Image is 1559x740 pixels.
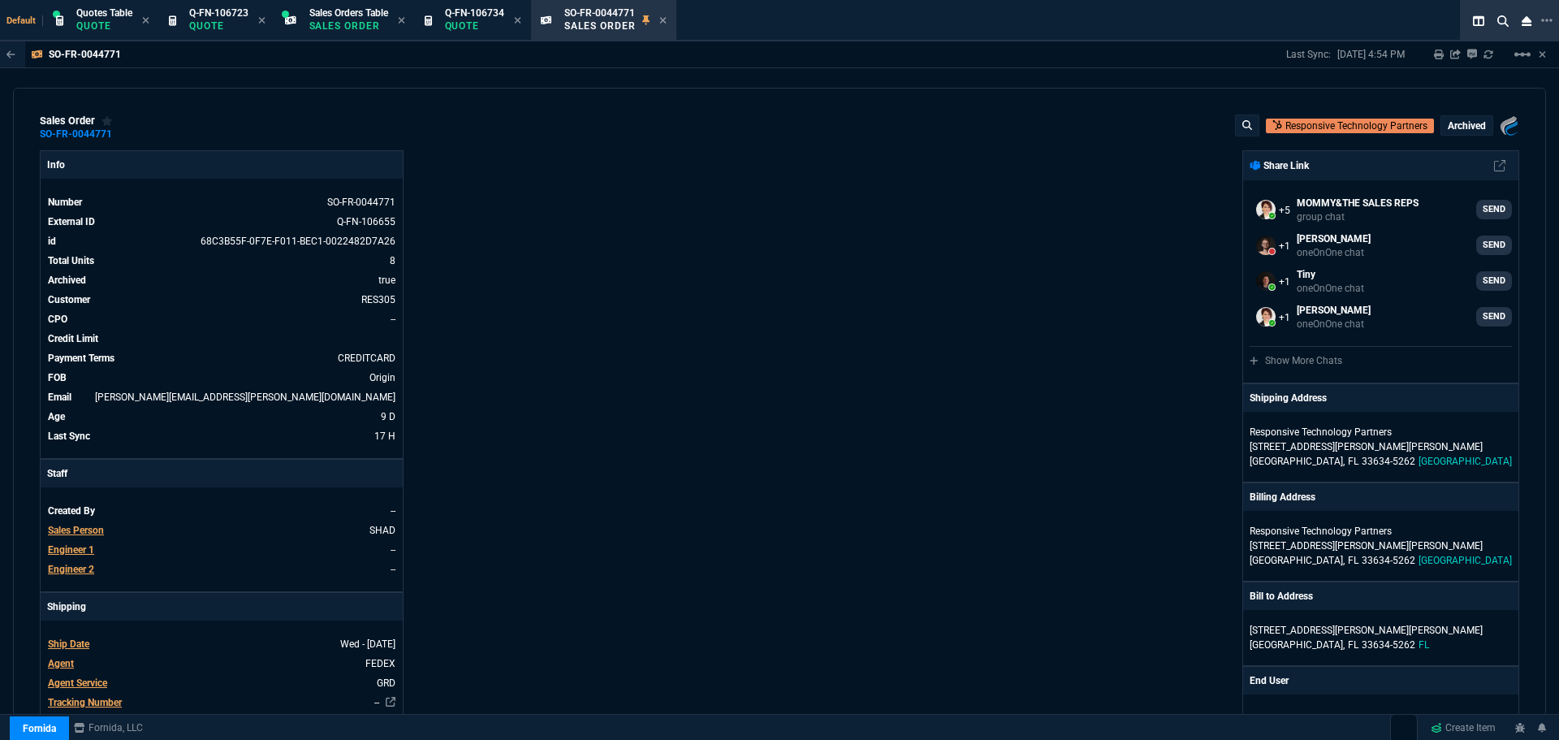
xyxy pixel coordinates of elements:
[258,15,266,28] nx-icon: Close Tab
[361,294,395,305] a: RES305
[1419,639,1429,651] span: FL
[101,115,113,128] div: Add to Watchlist
[1491,11,1515,31] nx-icon: Search
[47,292,396,308] tr: undefined
[1266,119,1434,133] a: Open Customer in hubSpot
[47,194,396,210] tr: See Marketplace Order
[48,392,71,403] span: Email
[47,253,396,269] tr: undefined
[1297,196,1419,210] p: MOMMY&THE SALES REPS
[48,275,86,286] span: Archived
[47,214,396,230] tr: See Marketplace Order
[48,255,94,266] span: Total Units
[1261,709,1266,721] span: --
[47,311,396,327] tr: undefined
[48,411,65,422] span: Age
[1250,265,1512,297] a: ryan.neptune@fornida.com,seti.shadab@fornida.com
[1250,301,1512,333] a: seti.shadab@fornida.com,larry.avila@fornida.com
[48,505,95,517] span: Created By
[6,49,15,60] nx-icon: Back to Table
[1362,555,1415,566] span: 33634-5262
[1250,623,1512,638] p: [STREET_ADDRESS][PERSON_NAME][PERSON_NAME]
[47,389,396,405] tr: jose.remon@responsivetechnologypartners.com
[1297,210,1419,223] p: group chat
[391,564,395,575] span: --
[1250,589,1313,604] p: Bill to Address
[48,638,89,650] span: Ship Date
[41,460,403,487] p: Staff
[564,7,635,19] span: SO-FR-0044771
[309,7,388,19] span: Sales Orders Table
[381,411,395,422] span: 8/12/25 => 7:00 PM
[1250,355,1342,366] a: Show More Chats
[1250,490,1315,504] p: Billing Address
[1285,119,1427,133] p: Responsive Technology Partners
[1424,716,1502,740] a: Create Item
[391,505,395,517] span: --
[1476,200,1512,219] a: SEND
[390,255,395,266] span: 8
[1362,639,1415,651] span: 33634-5262
[201,236,395,247] span: See Marketplace Order
[40,115,113,128] div: sales order
[189,7,248,19] span: Q-FN-106723
[1337,48,1405,61] p: [DATE] 4:54 PM
[1297,282,1364,295] p: oneOnOne chat
[40,133,112,136] a: SO-FR-0044771
[1348,456,1358,467] span: FL
[1515,11,1538,31] nx-icon: Close Workbench
[47,656,396,672] tr: undefined
[142,15,149,28] nx-icon: Close Tab
[47,233,396,249] tr: See Marketplace Order
[391,314,395,325] a: --
[1539,48,1546,61] a: Hide Workbench
[47,503,396,519] tr: undefined
[41,151,403,179] p: Info
[1419,555,1512,566] span: [GEOGRAPHIC_DATA]
[47,370,396,386] tr: undefined
[48,372,67,383] span: FOB
[48,353,114,364] span: Payment Terms
[48,314,67,325] span: CPO
[1250,456,1345,467] span: [GEOGRAPHIC_DATA],
[1250,391,1327,405] p: Shipping Address
[377,677,395,689] span: GRD
[337,216,395,227] a: See Marketplace Order
[1253,709,1258,721] span: --
[1297,303,1371,318] p: [PERSON_NAME]
[1297,232,1371,246] p: [PERSON_NAME]
[378,275,395,286] span: true
[47,272,396,288] tr: undefined
[338,353,395,364] span: CREDITCARD
[1250,193,1512,226] a: seti.shadab@fornida.com,alicia.bostic@fornida.com,sarah.costa@fornida.com,Brian.Over@fornida.com,...
[309,19,388,32] p: Sales Order
[1250,555,1345,566] span: [GEOGRAPHIC_DATA],
[398,15,405,28] nx-icon: Close Tab
[1250,539,1512,553] p: [STREET_ADDRESS][PERSON_NAME][PERSON_NAME]
[48,197,82,208] span: Number
[76,19,132,32] p: Quote
[1348,639,1358,651] span: FL
[47,695,396,711] tr: undefined
[1348,555,1358,566] span: FL
[369,372,395,383] span: Origin
[1297,246,1371,259] p: oneOnOne chat
[1250,524,1406,539] p: Responsive Technology Partners
[69,721,148,735] a: msbcCompanyName
[391,544,395,556] span: --
[47,409,396,425] tr: 8/12/25 => 7:00 PM
[189,19,248,32] p: Quote
[1250,639,1345,651] span: [GEOGRAPHIC_DATA],
[47,522,396,539] tr: undefined
[374,697,379,708] a: --
[1541,13,1553,28] nx-icon: Open New Tab
[1250,425,1406,439] p: Responsive Technology Partners
[564,19,636,32] p: Sales Order
[95,392,395,403] span: jose.remon@responsivetechnologypartners.com
[514,15,521,28] nx-icon: Close Tab
[1286,48,1337,61] p: Last Sync:
[6,15,43,26] span: Default
[1250,229,1512,262] a: Brian.Over@fornida.com,seti.shadab@fornida.com
[48,216,95,227] span: External ID
[327,197,395,208] span: See Marketplace Order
